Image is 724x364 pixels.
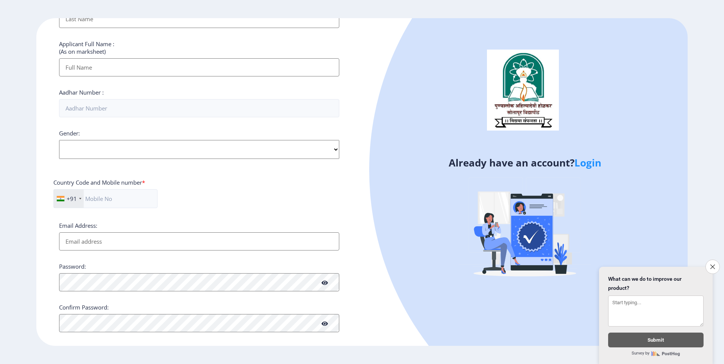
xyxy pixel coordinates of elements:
label: Email Address: [59,222,97,229]
label: Confirm Password: [59,303,109,311]
h4: Already have an account? [368,157,682,169]
label: Country Code and Mobile number [53,179,145,186]
div: India (भारत): +91 [54,190,84,208]
img: logo [487,50,559,131]
a: Login [574,156,601,170]
label: Applicant Full Name : (As on marksheet) [59,40,114,55]
input: Mobile No [53,189,158,208]
input: Aadhar Number [59,99,339,117]
input: Full Name [59,58,339,76]
div: +91 [67,195,77,202]
input: Email address [59,232,339,250]
input: Last Name [59,10,339,28]
label: Gender: [59,129,80,137]
label: Password: [59,263,86,270]
label: Aadhar Number : [59,89,104,96]
img: Verified-rafiki.svg [459,163,591,296]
